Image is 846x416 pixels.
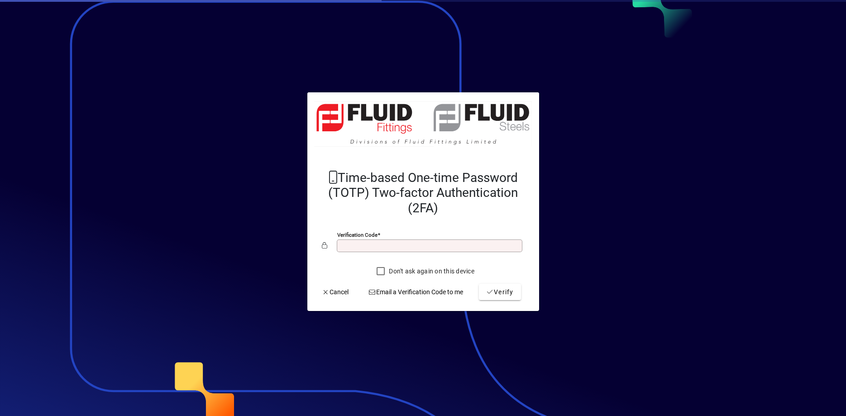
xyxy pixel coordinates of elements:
span: Email a Verification Code to me [368,287,463,297]
span: Verify [486,287,514,297]
mat-label: Verification code [337,232,378,238]
label: Don't ask again on this device [387,267,474,276]
button: Verify [479,284,521,300]
button: Email a Verification Code to me [364,284,467,300]
span: Cancel [322,287,349,297]
h2: Time-based One-time Password (TOTP) Two-factor Authentication (2FA) [322,170,525,216]
button: Cancel [318,284,353,300]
